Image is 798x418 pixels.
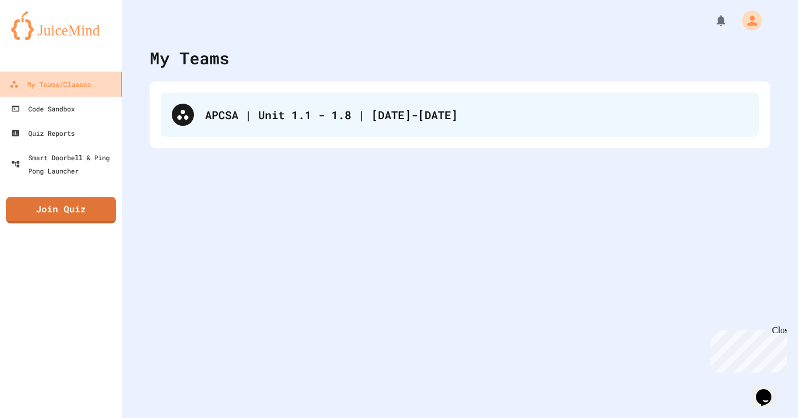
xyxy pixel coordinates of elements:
[730,8,765,33] div: My Account
[4,4,76,70] div: Chat with us now!Close
[11,11,111,40] img: logo-orange.svg
[9,78,91,91] div: My Teams/Classes
[694,11,730,30] div: My Notifications
[150,45,229,70] div: My Teams
[11,102,75,115] div: Code Sandbox
[205,106,748,123] div: APCSA | Unit 1.1 - 1.8 | [DATE]-[DATE]
[706,325,787,373] iframe: chat widget
[161,93,759,137] div: APCSA | Unit 1.1 - 1.8 | [DATE]-[DATE]
[751,374,787,407] iframe: chat widget
[6,197,116,223] a: Join Quiz
[11,126,75,140] div: Quiz Reports
[11,151,117,177] div: Smart Doorbell & Ping Pong Launcher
